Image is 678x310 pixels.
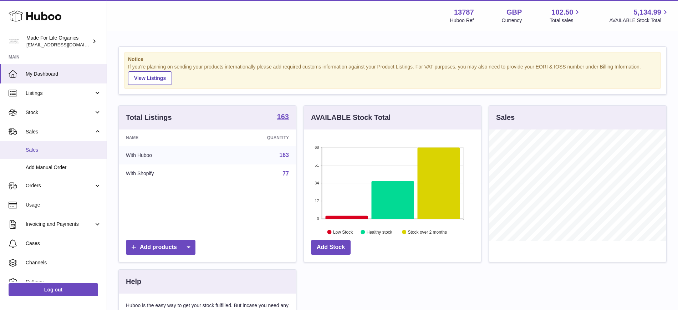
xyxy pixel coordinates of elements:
[26,221,94,228] span: Invoicing and Payments
[26,240,101,247] span: Cases
[26,42,105,47] span: [EMAIL_ADDRESS][DOMAIN_NAME]
[26,109,94,116] span: Stock
[551,7,573,17] span: 102.50
[9,283,98,296] a: Log out
[26,279,101,285] span: Settings
[26,147,101,153] span: Sales
[26,182,94,189] span: Orders
[550,7,581,24] a: 102.50 Total sales
[609,7,669,24] a: 5,134.99 AVAILABLE Stock Total
[26,202,101,208] span: Usage
[26,71,101,77] span: My Dashboard
[26,164,101,171] span: Add Manual Order
[502,17,522,24] div: Currency
[550,17,581,24] span: Total sales
[454,7,474,17] strong: 13787
[26,35,91,48] div: Made For Life Organics
[450,17,474,24] div: Huboo Ref
[26,128,94,135] span: Sales
[633,7,661,17] span: 5,134.99
[26,259,101,266] span: Channels
[26,90,94,97] span: Listings
[9,36,19,47] img: internalAdmin-13787@internal.huboo.com
[506,7,522,17] strong: GBP
[609,17,669,24] span: AVAILABLE Stock Total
